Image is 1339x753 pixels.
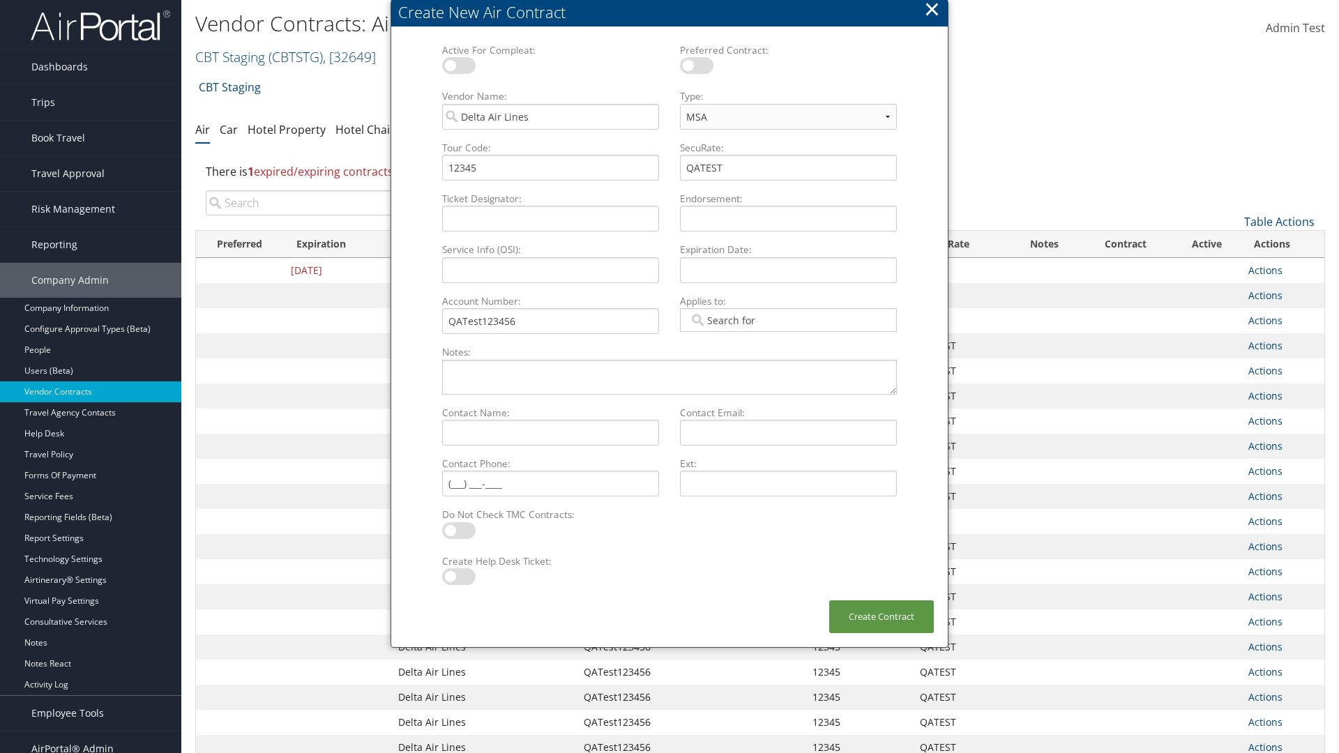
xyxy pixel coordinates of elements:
span: Employee Tools [31,696,104,731]
td: 12345 [805,710,913,735]
td: QATEST [913,484,1010,509]
label: Contact Phone: [437,457,665,471]
label: Vendor Name: [437,89,665,103]
a: Actions [1248,515,1283,528]
a: CBT Staging [195,47,376,66]
td: 12345 [805,685,913,710]
a: Actions [1248,665,1283,678]
label: SecuRate: [674,141,902,155]
label: Notes: [437,345,902,359]
td: 220 [913,283,1010,308]
td: QATEST [913,358,1010,383]
label: Applies to: [674,294,902,308]
a: Actions [1248,565,1283,578]
input: Search [206,190,467,215]
a: Actions [1248,464,1283,478]
td: QATest123456 [577,685,746,710]
td: QATEST [913,434,1010,459]
th: Contract: activate to sort column ascending [1079,231,1172,258]
span: expired/expiring contracts [248,164,393,179]
td: QATEST [913,634,1010,660]
div: Create New Air Contract [398,1,948,23]
span: ( CBTSTG ) [268,47,323,66]
label: Active For Compleat: [437,43,665,57]
a: Hotel Property [248,122,326,137]
label: Ext: [674,457,902,471]
td: QATEST [913,584,1010,609]
label: Endorsement: [674,192,902,206]
label: Contact Email: [674,406,902,420]
div: There is [195,153,1325,190]
td: Delta Air Lines [391,634,577,660]
a: Hotel Chain [335,122,397,137]
label: Ticket Designator: [437,192,665,206]
th: SecuRate: activate to sort column ascending [913,231,1010,258]
strong: 1 [248,164,254,179]
td: QATest123456 [577,660,746,685]
th: Expiration: activate to sort column descending [284,231,391,258]
a: Actions [1248,389,1283,402]
td: 7897 [913,258,1010,283]
span: Admin Test [1266,20,1325,36]
a: Air [195,122,210,137]
td: QATEST [913,609,1010,634]
span: Risk Management [31,192,115,227]
a: Actions [1248,715,1283,729]
td: QATEST [913,409,1010,434]
a: Admin Test [1266,7,1325,50]
td: QATEST [913,383,1010,409]
button: Create Contract [829,600,934,633]
a: Actions [1248,640,1283,653]
td: QATest123456 [577,710,746,735]
a: Actions [1248,364,1283,377]
label: Do Not Check TMC Contracts: [437,508,665,522]
th: Notes: activate to sort column ascending [1010,231,1079,258]
th: Active: activate to sort column ascending [1172,231,1241,258]
a: CBT Staging [199,73,261,101]
input: Search for Airline [689,313,767,327]
span: Company Admin [31,263,109,298]
a: Actions [1248,540,1283,553]
td: 12345 [805,660,913,685]
td: Delta Air Lines [391,685,577,710]
a: Car [220,122,238,137]
img: airportal-logo.png [31,9,170,42]
span: Trips [31,85,55,120]
td: 7897 [913,308,1010,333]
label: Type: [674,89,902,103]
td: QATEST [913,710,1010,735]
label: Service Info (OSI): [437,243,665,257]
a: Actions [1248,615,1283,628]
a: Actions [1248,264,1283,277]
td: QATEST [913,559,1010,584]
label: Account Number: [437,294,665,308]
input: (___) ___-____ [442,471,659,496]
a: Actions [1248,590,1283,603]
td: QATEST [913,660,1010,685]
span: Reporting [31,227,77,262]
label: Expiration Date: [674,243,902,257]
label: Contact Name: [437,406,665,420]
a: Actions [1248,439,1283,452]
td: QATEST [913,333,1010,358]
span: Book Travel [31,121,85,155]
th: Preferred: activate to sort column ascending [196,231,284,258]
td: QATEST [913,685,1010,710]
a: Table Actions [1244,214,1315,229]
a: Actions [1248,289,1283,302]
td: QATEST [913,534,1010,559]
span: Dashboards [31,50,88,84]
td: Delta Air Lines [391,660,577,685]
td: Delta Air Lines [391,710,577,735]
th: Actions [1241,231,1324,258]
a: Actions [1248,489,1283,503]
a: Actions [1248,690,1283,703]
span: , [ 32649 ] [323,47,376,66]
a: Actions [1248,339,1283,352]
td: [DATE] [284,258,391,283]
span: Travel Approval [31,156,105,191]
a: Actions [1248,314,1283,327]
a: Actions [1248,414,1283,427]
label: Preferred Contract: [674,43,902,57]
label: Create Help Desk Ticket: [437,554,665,568]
